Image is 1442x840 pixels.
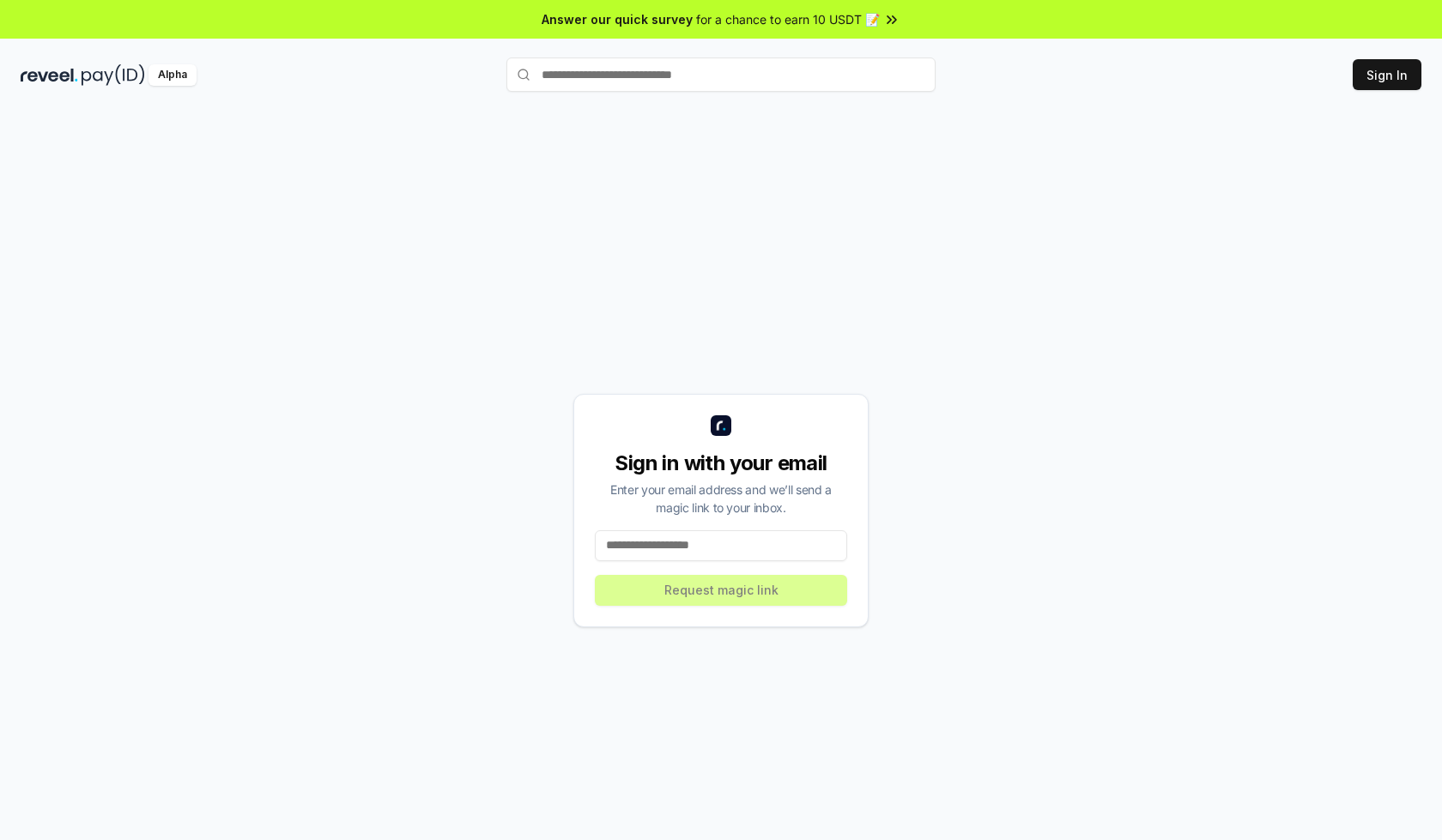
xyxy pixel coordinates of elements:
[1353,59,1421,90] button: Sign In
[21,64,78,86] img: reveel_dark
[696,10,880,28] span: for a chance to earn 10 USDT 📝
[595,480,847,517] div: Enter your email address and we’ll send a magic link to your inbox.
[595,450,847,477] div: Sign in with your email
[82,64,145,86] img: pay_id
[148,64,197,86] div: Alpha
[542,10,693,28] span: Answer our quick survey
[711,415,731,436] img: logo_small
